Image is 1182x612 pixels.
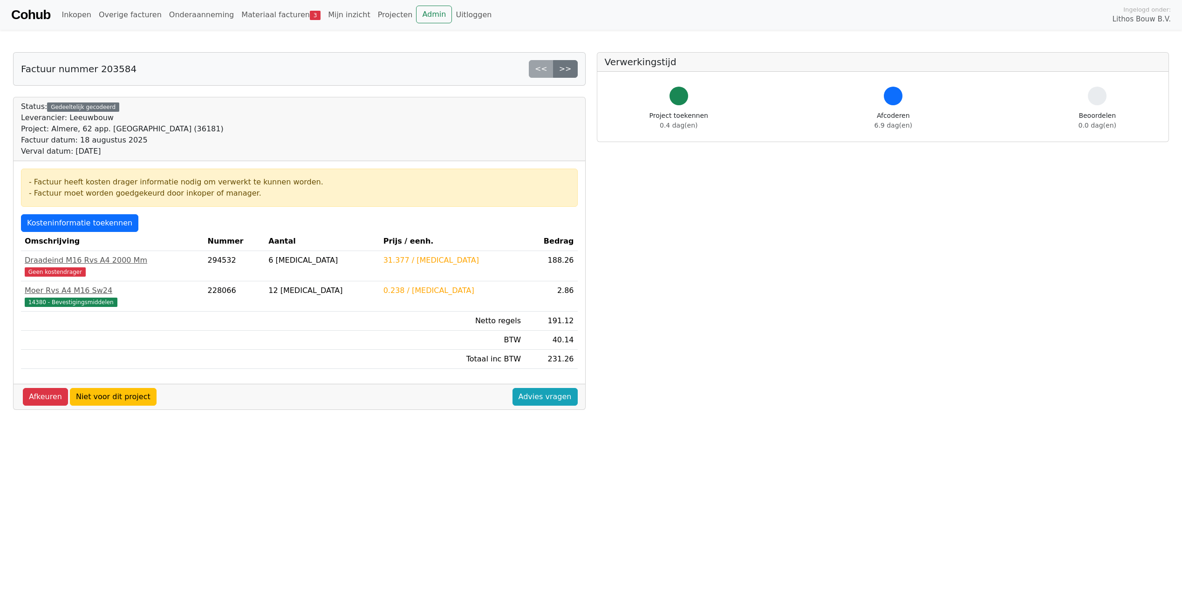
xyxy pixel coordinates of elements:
[383,255,521,266] div: 31.377 / [MEDICAL_DATA]
[21,214,138,232] a: Kosteninformatie toekennen
[95,6,165,24] a: Overige facturen
[383,285,521,296] div: 0.238 / [MEDICAL_DATA]
[29,188,570,199] div: - Factuur moet worden goedgekeurd door inkoper of manager.
[58,6,95,24] a: Inkopen
[21,101,224,157] div: Status:
[204,281,265,312] td: 228066
[21,146,224,157] div: Verval datum: [DATE]
[165,6,238,24] a: Onderaanneming
[70,388,157,406] a: Niet voor dit project
[1123,5,1171,14] span: Ingelogd onder:
[1079,111,1116,130] div: Beoordelen
[204,232,265,251] th: Nummer
[29,177,570,188] div: - Factuur heeft kosten drager informatie nodig om verwerkt te kunnen worden.
[525,312,578,331] td: 191.12
[310,11,321,20] span: 3
[875,111,912,130] div: Afcoderen
[660,122,697,129] span: 0.4 dag(en)
[21,232,204,251] th: Omschrijving
[512,388,578,406] a: Advies vragen
[25,267,86,277] span: Geen kostendrager
[553,60,578,78] a: >>
[374,6,417,24] a: Projecten
[380,232,525,251] th: Prijs / eenh.
[268,255,376,266] div: 6 [MEDICAL_DATA]
[525,251,578,281] td: 188.26
[21,135,224,146] div: Factuur datum: 18 augustus 2025
[649,111,708,130] div: Project toekennen
[25,285,200,307] a: Moer Rvs A4 M16 Sw2414380 - Bevestigingsmiddelen
[21,112,224,123] div: Leverancier: Leeuwbouw
[23,388,68,406] a: Afkeuren
[875,122,912,129] span: 6.9 dag(en)
[47,102,119,112] div: Gedeeltelijk gecodeerd
[380,312,525,331] td: Netto regels
[452,6,495,24] a: Uitloggen
[525,331,578,350] td: 40.14
[525,232,578,251] th: Bedrag
[380,331,525,350] td: BTW
[525,350,578,369] td: 231.26
[25,298,117,307] span: 14380 - Bevestigingsmiddelen
[265,232,379,251] th: Aantal
[416,6,452,23] a: Admin
[25,255,200,266] div: Draadeind M16 Rvs A4 2000 Mm
[204,251,265,281] td: 294532
[1079,122,1116,129] span: 0.0 dag(en)
[1113,14,1171,25] span: Lithos Bouw B.V.
[25,255,200,277] a: Draadeind M16 Rvs A4 2000 MmGeen kostendrager
[21,63,137,75] h5: Factuur nummer 203584
[525,281,578,312] td: 2.86
[238,6,324,24] a: Materiaal facturen3
[268,285,376,296] div: 12 [MEDICAL_DATA]
[11,4,50,26] a: Cohub
[605,56,1162,68] h5: Verwerkingstijd
[25,285,200,296] div: Moer Rvs A4 M16 Sw24
[21,123,224,135] div: Project: Almere, 62 app. [GEOGRAPHIC_DATA] (36181)
[380,350,525,369] td: Totaal inc BTW
[324,6,374,24] a: Mijn inzicht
